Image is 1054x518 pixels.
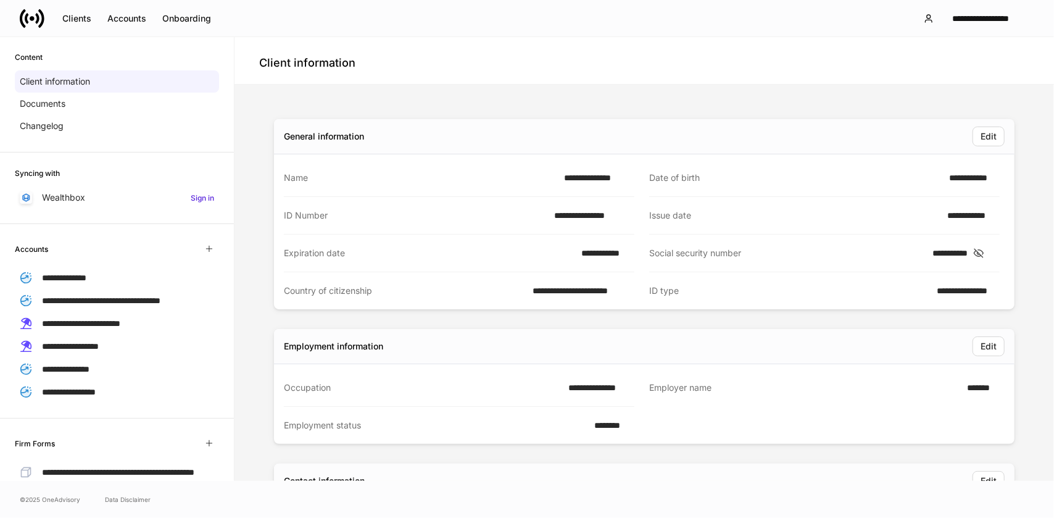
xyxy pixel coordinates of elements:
div: ID Number [284,209,547,222]
h6: Content [15,51,43,63]
div: Expiration date [284,247,575,259]
button: Onboarding [154,9,219,28]
div: Employer name [649,382,960,395]
div: ID type [649,285,929,297]
a: Client information [15,70,219,93]
div: Occupation [284,382,561,394]
p: Documents [20,98,65,110]
a: Data Disclaimer [105,495,151,504]
button: Edit [973,336,1005,356]
span: © 2025 OneAdvisory [20,495,80,504]
div: Social security number [649,247,925,259]
h4: Client information [259,56,355,70]
button: Edit [973,471,1005,491]
p: Client information [20,75,90,88]
div: Accounts [107,12,146,25]
div: Edit [981,340,997,353]
a: Changelog [15,115,219,137]
a: Documents [15,93,219,115]
a: WealthboxSign in [15,186,219,209]
button: Accounts [99,9,154,28]
div: Edit [981,130,997,143]
div: Onboarding [162,12,211,25]
div: Clients [62,12,91,25]
div: Date of birth [649,172,942,184]
div: Edit [981,475,997,487]
div: Issue date [649,209,940,222]
div: Contact information [284,475,365,487]
div: General information [284,130,364,143]
h6: Accounts [15,243,48,255]
h6: Syncing with [15,167,60,179]
p: Changelog [20,120,64,132]
button: Clients [54,9,99,28]
div: Employment information [284,340,383,353]
p: Wealthbox [42,191,85,204]
button: Edit [973,127,1005,146]
div: Employment status [284,419,587,432]
h6: Sign in [191,192,214,204]
h6: Firm Forms [15,438,55,449]
div: Country of citizenship [284,285,525,297]
div: Name [284,172,557,184]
